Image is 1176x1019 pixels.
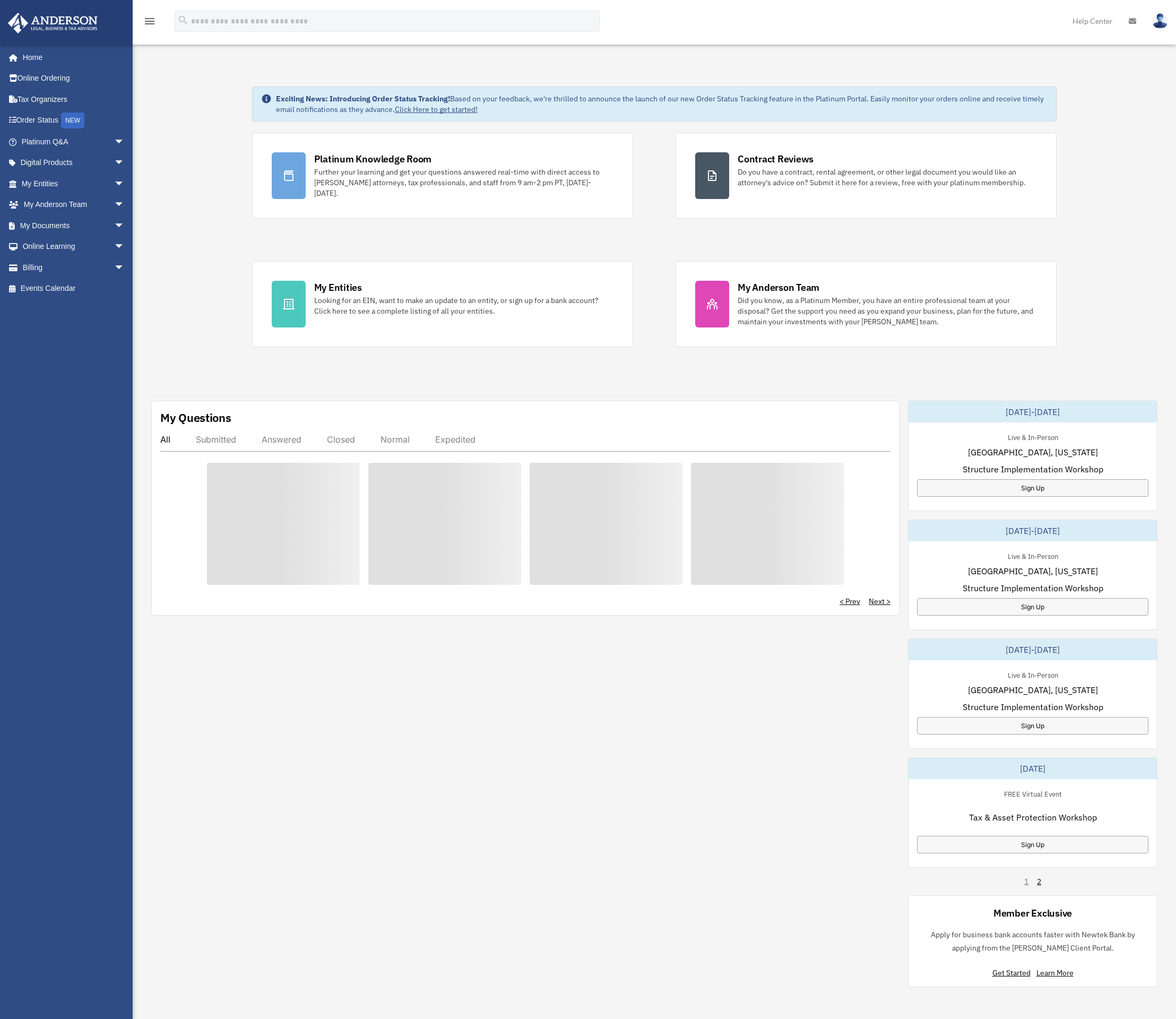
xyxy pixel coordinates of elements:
div: NEW [61,113,84,128]
span: arrow_drop_down [114,131,135,153]
a: My Documentsarrow_drop_down [7,215,141,236]
div: Did you know, as a Platinum Member, you have an entire professional team at your disposal? Get th... [738,295,1037,327]
a: Events Calendar [7,278,141,299]
a: Sign Up [917,836,1148,853]
a: Home [7,47,135,68]
a: Learn More [1036,968,1074,978]
div: [DATE] [909,758,1157,779]
a: Tax Organizers [7,89,141,110]
a: My Entitiesarrow_drop_down [7,173,141,194]
span: [GEOGRAPHIC_DATA], [US_STATE] [968,684,1098,696]
span: Structure Implementation Workshop [963,463,1103,476]
div: Member Exclusive [993,906,1072,920]
span: [GEOGRAPHIC_DATA], [US_STATE] [968,565,1098,577]
div: Looking for an EIN, want to make an update to an entity, or sign up for a bank account? Click her... [314,295,613,316]
span: Structure Implementation Workshop [963,701,1103,713]
i: menu [143,15,156,28]
div: FREE Virtual Event [996,788,1070,799]
span: Tax & Asset Protection Workshop [969,811,1097,824]
a: Order StatusNEW [7,110,141,132]
a: Online Learningarrow_drop_down [7,236,141,257]
a: Next > [869,596,890,607]
strong: Exciting News: Introducing Order Status Tracking! [276,94,450,103]
a: Sign Up [917,598,1148,616]
span: arrow_drop_down [114,152,135,174]
span: arrow_drop_down [114,215,135,237]
div: Expedited [435,434,475,445]
div: Further your learning and get your questions answered real-time with direct access to [PERSON_NAM... [314,167,613,198]
span: [GEOGRAPHIC_DATA], [US_STATE] [968,446,1098,459]
a: Platinum Q&Aarrow_drop_down [7,131,141,152]
div: Contract Reviews [738,152,814,166]
i: search [177,14,189,26]
img: Anderson Advisors Platinum Portal [5,13,101,33]
div: Closed [327,434,355,445]
div: Live & In-Person [999,431,1067,442]
div: [DATE]-[DATE] [909,520,1157,541]
div: My Anderson Team [738,281,819,294]
div: Submitted [196,434,236,445]
p: Apply for business bank accounts faster with Newtek Bank by applying from the [PERSON_NAME] Clien... [917,928,1148,954]
div: Live & In-Person [999,550,1067,561]
div: Based on your feedback, we're thrilled to announce the launch of our new Order Status Tracking fe... [276,93,1048,115]
div: Normal [381,434,410,445]
div: My Entities [314,281,362,294]
div: Do you have a contract, rental agreement, or other legal document you would like an attorney's ad... [738,167,1037,188]
span: Structure Implementation Workshop [963,582,1103,594]
a: Online Ordering [7,68,141,89]
a: Get Started [992,968,1035,978]
a: Billingarrow_drop_down [7,257,141,278]
div: Answered [262,434,301,445]
div: My Questions [160,410,231,426]
div: [DATE]-[DATE] [909,639,1157,660]
a: Contract Reviews Do you have a contract, rental agreement, or other legal document you would like... [676,133,1057,219]
a: Click Here to get started! [395,105,478,114]
span: arrow_drop_down [114,236,135,258]
span: arrow_drop_down [114,173,135,195]
div: Platinum Knowledge Room [314,152,432,166]
a: < Prev [840,596,860,607]
div: [DATE]-[DATE] [909,401,1157,422]
a: Platinum Knowledge Room Further your learning and get your questions answered real-time with dire... [252,133,633,219]
a: Sign Up [917,479,1148,497]
a: Digital Productsarrow_drop_down [7,152,141,174]
a: My Anderson Team Did you know, as a Platinum Member, you have an entire professional team at your... [676,261,1057,347]
span: arrow_drop_down [114,194,135,216]
a: My Entities Looking for an EIN, want to make an update to an entity, or sign up for a bank accoun... [252,261,633,347]
div: All [160,434,170,445]
span: arrow_drop_down [114,257,135,279]
div: Live & In-Person [999,669,1067,680]
img: User Pic [1152,13,1168,29]
a: menu [143,19,156,28]
a: 2 [1037,876,1041,887]
a: Sign Up [917,717,1148,735]
a: My Anderson Teamarrow_drop_down [7,194,141,215]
